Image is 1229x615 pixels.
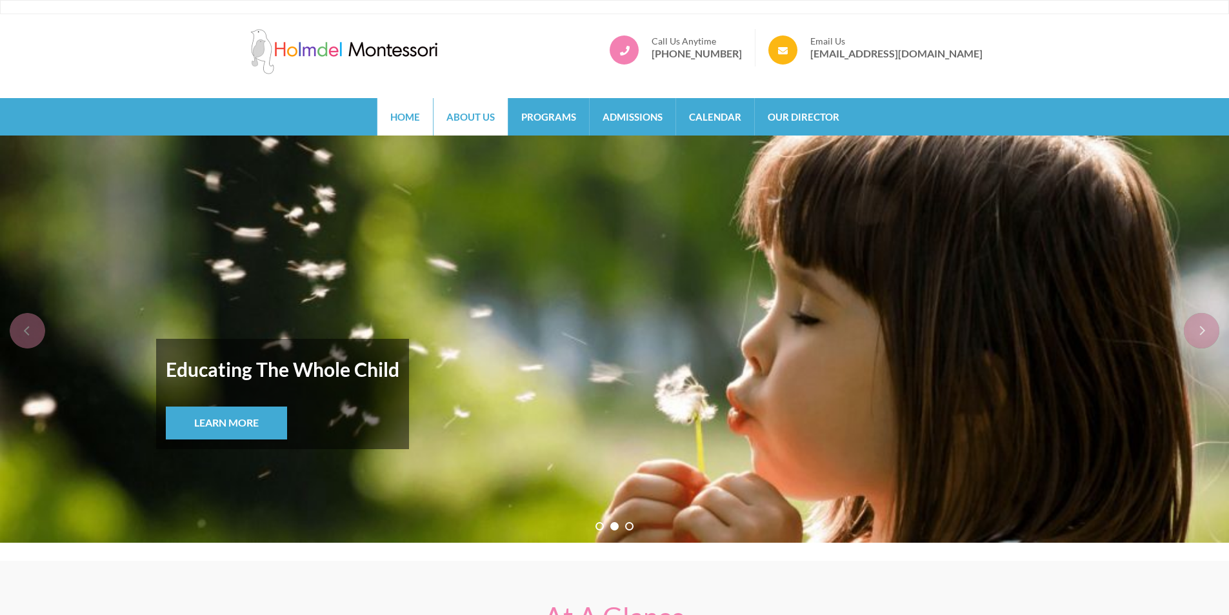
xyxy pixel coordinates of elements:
[1184,313,1219,348] div: next
[810,35,983,47] span: Email Us
[508,98,589,136] a: Programs
[434,98,508,136] a: About Us
[166,407,287,439] a: Learn More
[247,29,441,74] img: Holmdel Montessori School
[166,348,399,390] strong: Educating The Whole Child
[755,98,852,136] a: Our Director
[377,98,433,136] a: Home
[810,47,983,60] a: [EMAIL_ADDRESS][DOMAIN_NAME]
[652,35,742,47] span: Call Us Anytime
[676,98,754,136] a: Calendar
[10,313,45,348] div: prev
[652,47,742,60] a: [PHONE_NUMBER]
[590,98,675,136] a: Admissions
